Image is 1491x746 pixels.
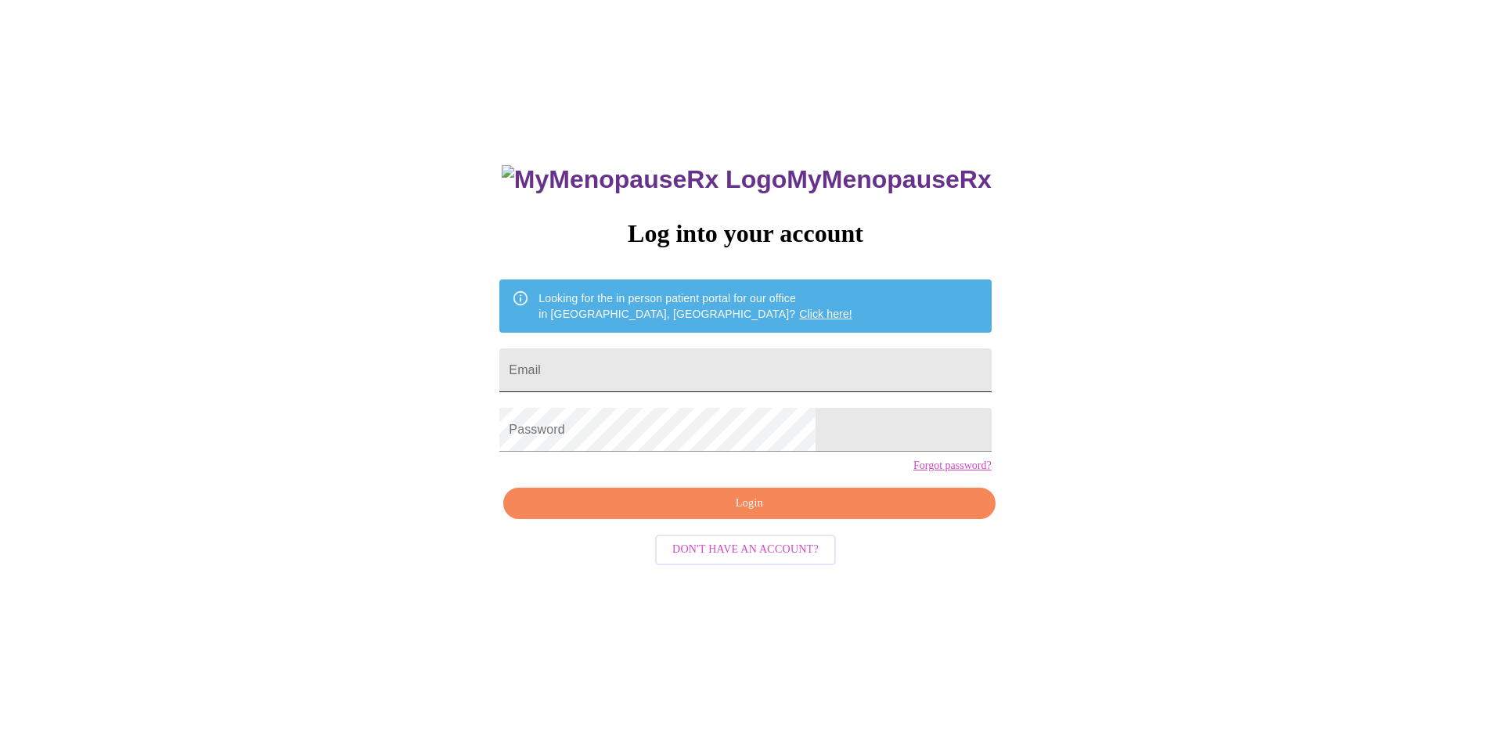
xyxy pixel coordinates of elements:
a: Click here! [799,308,852,320]
a: Forgot password? [913,459,992,472]
button: Don't have an account? [655,535,836,565]
div: Looking for the in person patient portal for our office in [GEOGRAPHIC_DATA], [GEOGRAPHIC_DATA]? [538,284,852,328]
span: Login [521,494,977,514]
button: Login [503,488,995,520]
a: Don't have an account? [651,542,840,555]
h3: MyMenopauseRx [502,165,992,194]
span: Don't have an account? [672,540,819,560]
img: MyMenopauseRx Logo [502,165,787,194]
h3: Log into your account [499,219,991,248]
